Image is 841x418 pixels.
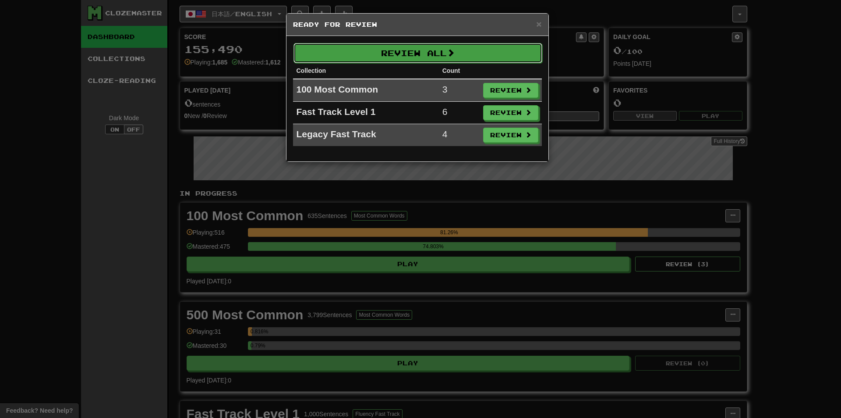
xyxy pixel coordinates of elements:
button: Close [536,19,541,29]
button: Review [483,105,538,120]
th: Collection [293,63,439,79]
button: Review [483,83,538,98]
td: 6 [439,102,480,124]
button: Review All [293,43,542,63]
td: 100 Most Common [293,79,439,102]
td: 4 [439,124,480,146]
span: × [536,19,541,29]
td: Fast Track Level 1 [293,102,439,124]
h5: Ready for Review [293,20,542,29]
td: Legacy Fast Track [293,124,439,146]
td: 3 [439,79,480,102]
button: Review [483,128,538,143]
th: Count [439,63,480,79]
